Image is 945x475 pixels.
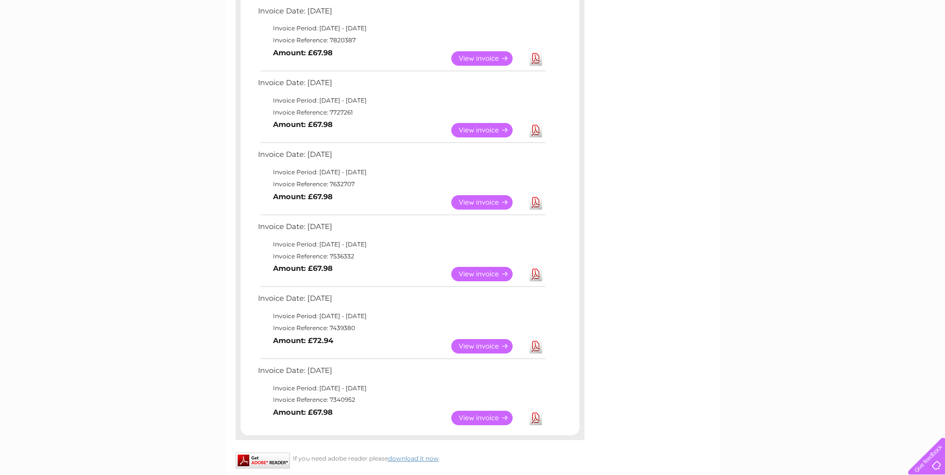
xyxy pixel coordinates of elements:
b: Amount: £67.98 [273,120,333,129]
td: Invoice Period: [DATE] - [DATE] [256,238,547,250]
a: View [451,195,525,210]
td: Invoice Reference: 7340952 [256,394,547,406]
td: Invoice Reference: 7727261 [256,107,547,119]
td: Invoice Date: [DATE] [256,148,547,166]
a: View [451,339,525,354]
a: Telecoms [822,42,852,50]
div: Clear Business is a trading name of Verastar Limited (registered in [GEOGRAPHIC_DATA] No. 3667643... [238,5,708,48]
a: Download [530,51,542,66]
a: Download [530,267,542,281]
a: Download [530,339,542,354]
a: Energy [795,42,816,50]
b: Amount: £67.98 [273,264,333,273]
b: Amount: £67.98 [273,48,333,57]
a: View [451,411,525,425]
td: Invoice Period: [DATE] - [DATE] [256,22,547,34]
td: Invoice Date: [DATE] [256,292,547,310]
a: Blog [858,42,873,50]
td: Invoice Date: [DATE] [256,220,547,238]
a: 0333 014 3131 [757,5,826,17]
td: Invoice Date: [DATE] [256,76,547,95]
a: View [451,51,525,66]
td: Invoice Reference: 7439380 [256,322,547,334]
td: Invoice Reference: 7820387 [256,34,547,46]
a: Log out [912,42,936,50]
b: Amount: £72.94 [273,336,333,345]
a: View [451,123,525,137]
td: Invoice Reference: 7632707 [256,178,547,190]
b: Amount: £67.98 [273,192,333,201]
b: Amount: £67.98 [273,408,333,417]
td: Invoice Reference: 7536332 [256,250,547,262]
a: download it now [388,455,439,462]
td: Invoice Date: [DATE] [256,4,547,23]
div: If you need adobe reader please . [236,453,584,462]
a: Download [530,195,542,210]
td: Invoice Period: [DATE] - [DATE] [256,166,547,178]
td: Invoice Date: [DATE] [256,364,547,382]
a: View [451,267,525,281]
td: Invoice Period: [DATE] - [DATE] [256,310,547,322]
td: Invoice Period: [DATE] - [DATE] [256,382,547,394]
a: Download [530,411,542,425]
img: logo.png [33,26,84,56]
a: Download [530,123,542,137]
td: Invoice Period: [DATE] - [DATE] [256,95,547,107]
a: Water [770,42,789,50]
a: Contact [879,42,903,50]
